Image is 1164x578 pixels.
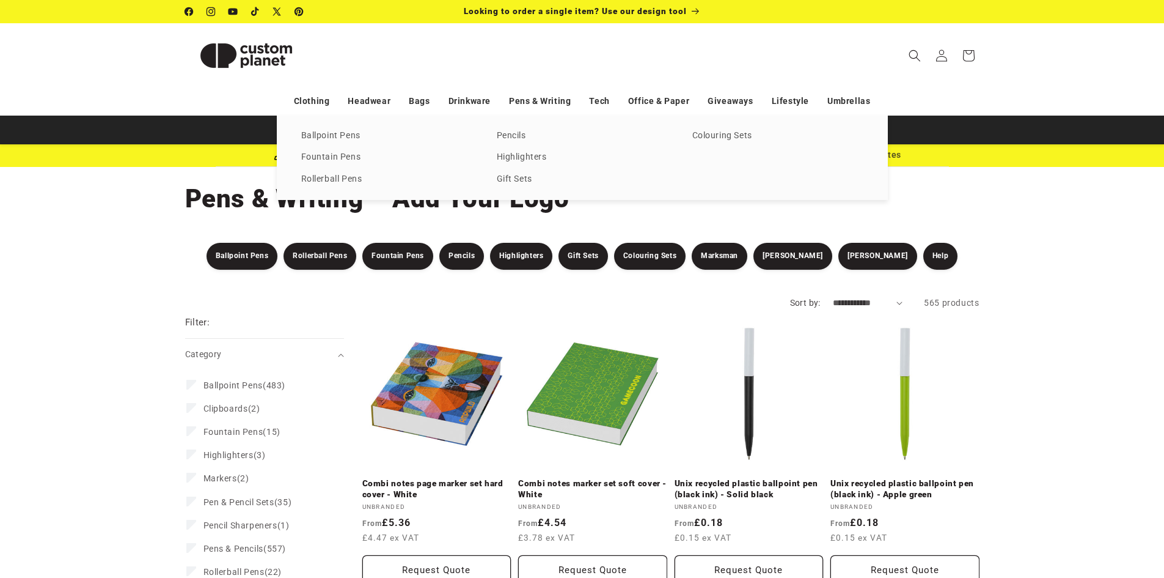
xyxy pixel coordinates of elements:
a: Drinkware [448,91,491,112]
a: Combi notes page marker set hard cover - White [362,478,511,500]
a: Ballpoint Pens [207,243,277,270]
a: Bags [409,91,430,112]
span: (2) [203,473,249,484]
a: Headwear [348,91,390,112]
span: (22) [203,566,282,577]
a: Ballpoint Pens [301,128,472,144]
span: Pencil Sharpeners [203,521,277,530]
span: Markers [203,473,237,483]
span: (15) [203,426,280,437]
span: (483) [203,380,285,391]
a: Custom Planet [180,23,312,87]
span: Rollerball Pens [203,567,265,577]
a: Clothing [294,91,330,112]
a: Combi notes marker set soft cover - White [518,478,667,500]
a: Colouring Sets [692,128,863,144]
span: 565 products [924,298,979,308]
a: Colouring Sets [614,243,686,270]
a: Pencils [439,243,484,270]
span: Ballpoint Pens [203,380,263,390]
a: Office & Paper [628,91,689,112]
a: Fountain Pens [301,149,472,166]
a: Rollerball Pens [301,171,472,188]
span: Highlighters [203,450,254,460]
a: Highlighters [490,243,552,270]
span: (2) [203,403,260,414]
a: Lifestyle [772,91,809,112]
span: Category [185,349,222,359]
a: Highlighters [497,149,668,166]
a: [PERSON_NAME] [753,243,832,270]
a: Help [923,243,957,270]
a: Fountain Pens [362,243,433,270]
span: (3) [203,450,266,461]
a: Umbrellas [827,91,870,112]
a: Unix recycled plastic ballpoint pen (black ink) - Solid black [675,478,824,500]
label: Sort by: [790,298,821,308]
img: Custom Planet [185,28,307,83]
a: Tech [589,91,609,112]
span: (1) [203,520,290,531]
span: Pen & Pencil Sets [203,497,274,507]
a: Gift Sets [558,243,607,270]
a: Rollerball Pens [284,243,356,270]
summary: Search [901,42,928,69]
a: Giveaways [708,91,753,112]
a: Gift Sets [497,171,668,188]
nav: Pens & Writing Filters [161,243,1004,270]
h2: Filter: [185,316,210,330]
a: Unix recycled plastic ballpoint pen (black ink) - Apple green [830,478,979,500]
span: (557) [203,543,286,554]
summary: Category (0 selected) [185,339,344,370]
a: Pens & Writing [509,91,571,112]
span: Clipboards [203,404,248,413]
span: Pens & Pencils [203,544,263,554]
span: Looking to order a single item? Use our design tool [464,6,687,16]
a: [PERSON_NAME] [838,243,917,270]
span: Fountain Pens [203,427,263,437]
span: (35) [203,497,292,508]
a: Marksman [692,243,747,270]
a: Pencils [497,128,668,144]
